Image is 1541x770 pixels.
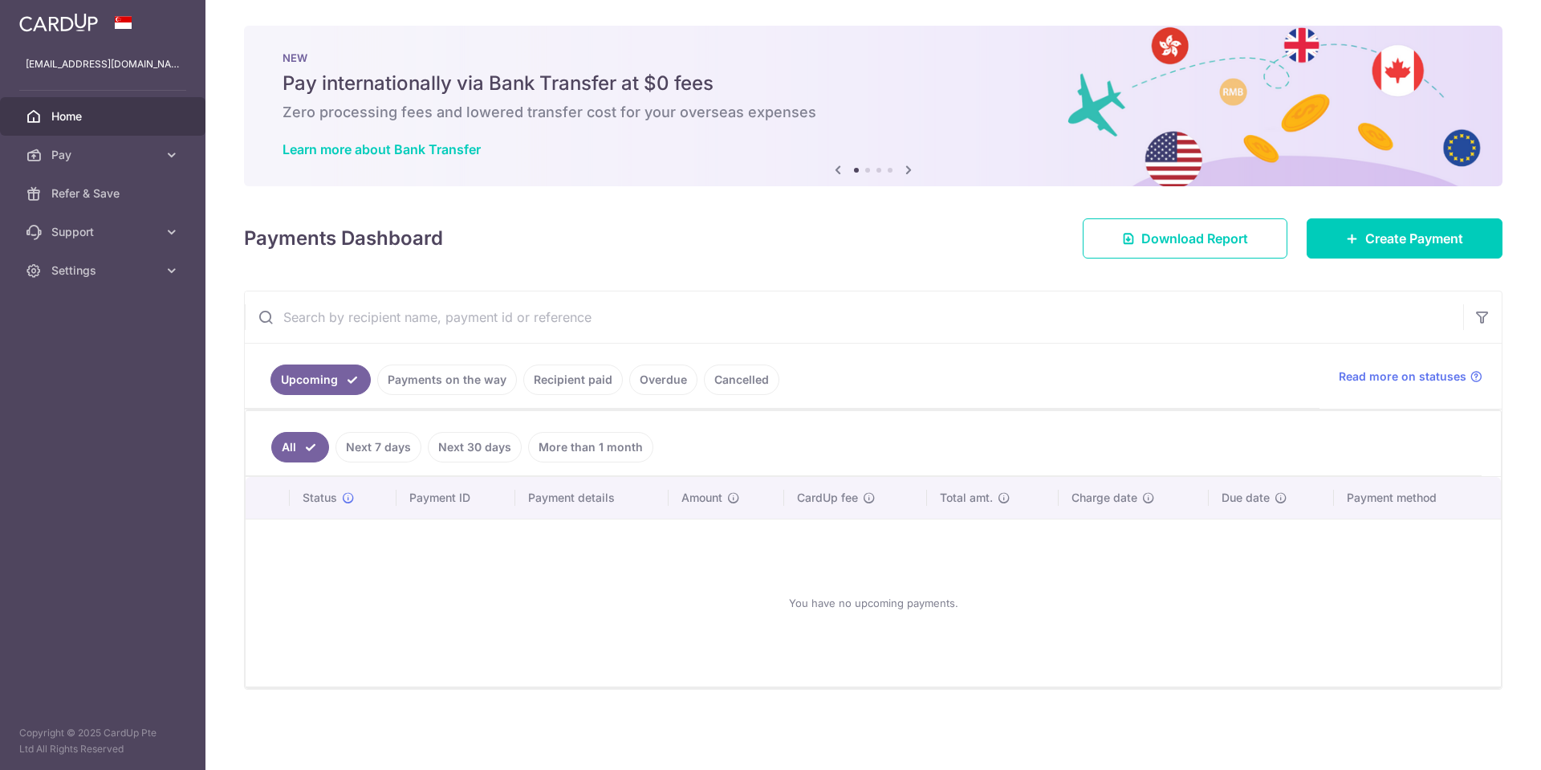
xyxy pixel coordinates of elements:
span: Download Report [1141,229,1248,248]
span: Total amt. [940,490,993,506]
span: Due date [1222,490,1270,506]
span: Create Payment [1365,229,1463,248]
a: All [271,432,329,462]
a: Overdue [629,365,697,395]
span: Support [51,224,157,240]
img: CardUp [19,13,98,32]
span: Pay [51,147,157,163]
img: Bank transfer banner [244,26,1502,186]
span: Status [303,490,337,506]
a: Cancelled [704,365,779,395]
input: Search by recipient name, payment id or reference [245,291,1463,343]
a: Next 7 days [335,432,421,462]
div: You have no upcoming payments. [265,532,1482,674]
th: Payment ID [396,477,515,519]
h5: Pay internationally via Bank Transfer at $0 fees [283,71,1464,96]
span: Amount [681,490,722,506]
a: Payments on the way [377,365,517,395]
span: Charge date [1071,490,1137,506]
th: Payment details [515,477,669,519]
h4: Payments Dashboard [244,224,443,253]
a: Next 30 days [428,432,522,462]
a: Learn more about Bank Transfer [283,141,481,157]
span: Refer & Save [51,185,157,202]
span: Read more on statuses [1339,369,1466,385]
a: Upcoming [270,365,371,395]
a: Create Payment [1307,218,1502,259]
a: Read more on statuses [1339,369,1482,385]
span: Settings [51,263,157,279]
th: Payment method [1334,477,1501,519]
p: [EMAIL_ADDRESS][DOMAIN_NAME] [26,56,180,72]
span: Home [51,108,157,124]
a: More than 1 month [528,432,653,462]
a: Recipient paid [523,365,623,395]
p: NEW [283,51,1464,64]
span: CardUp fee [797,490,858,506]
h6: Zero processing fees and lowered transfer cost for your overseas expenses [283,103,1464,122]
a: Download Report [1083,218,1287,259]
